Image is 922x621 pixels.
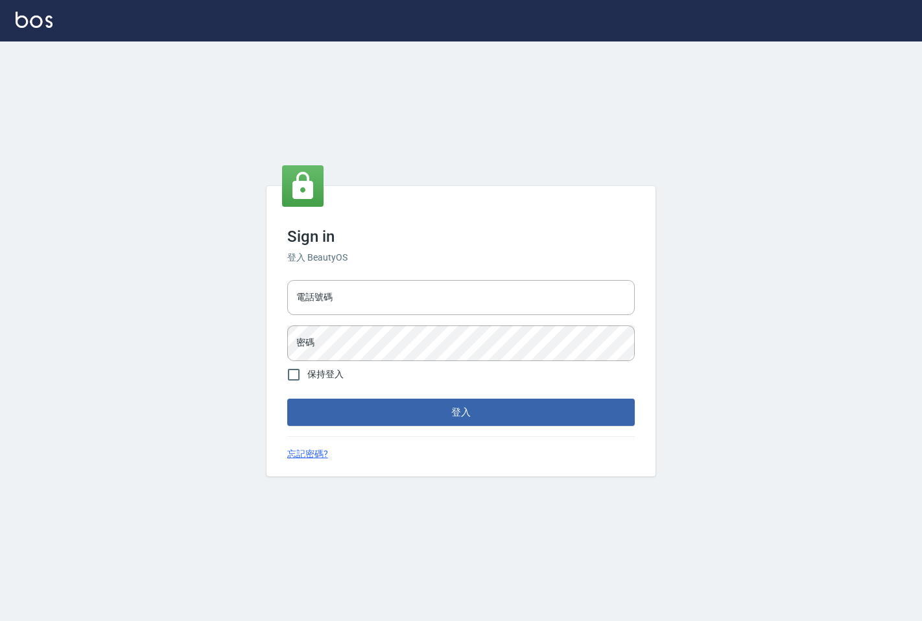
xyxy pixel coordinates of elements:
h6: 登入 BeautyOS [287,251,635,264]
a: 忘記密碼? [287,447,328,461]
span: 保持登入 [307,368,344,381]
img: Logo [16,12,53,28]
button: 登入 [287,399,635,426]
h3: Sign in [287,228,635,246]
